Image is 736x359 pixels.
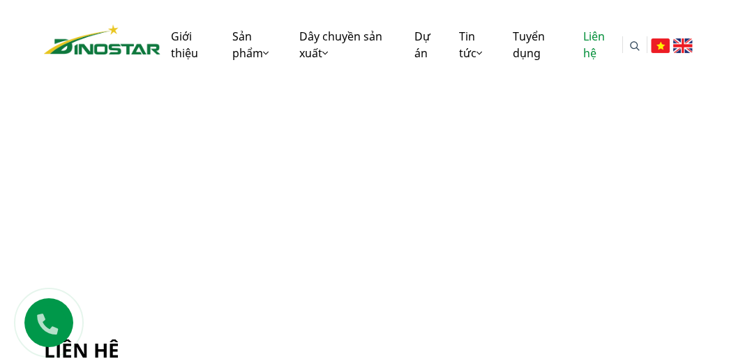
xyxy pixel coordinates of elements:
[289,14,403,75] a: Dây chuyền sản xuất
[222,14,290,75] a: Sản phẩm
[502,14,573,75] a: Tuyển dụng
[573,14,622,75] a: Liên hệ
[160,14,221,75] a: Giới thiệu
[673,38,692,53] img: English
[449,14,502,75] a: Tin tức
[44,24,161,54] img: logo
[404,14,449,75] a: Dự án
[651,38,670,53] img: Tiếng Việt
[630,41,640,51] img: search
